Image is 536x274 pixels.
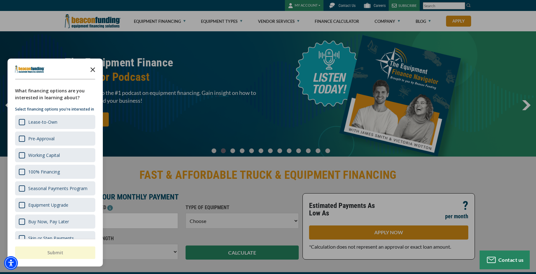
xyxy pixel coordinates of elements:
[15,246,95,259] button: Submit
[15,106,95,112] p: Select financing options you're interested in
[28,219,69,225] div: Buy Now, Pay Later
[15,148,95,162] div: Working Capital
[8,59,103,266] div: Survey
[28,152,60,158] div: Working Capital
[15,132,95,146] div: Pre-Approval
[87,63,99,75] button: Close the survey
[15,198,95,212] div: Equipment Upgrade
[15,181,95,195] div: Seasonal Payments Program
[28,119,57,125] div: Lease-to-Own
[15,115,95,129] div: Lease-to-Own
[28,185,87,191] div: Seasonal Payments Program
[15,231,95,245] div: Skip or Step Payments
[15,165,95,179] div: 100% Financing
[28,202,68,208] div: Equipment Upgrade
[15,87,95,101] div: What financing options are you interested in learning about?
[28,169,60,175] div: 100% Financing
[15,215,95,229] div: Buy Now, Pay Later
[28,235,74,241] div: Skip or Step Payments
[480,251,530,269] button: Contact us
[4,256,18,270] div: Accessibility Menu
[498,257,524,263] span: Contact us
[28,136,55,142] div: Pre-Approval
[15,65,45,73] img: Company logo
